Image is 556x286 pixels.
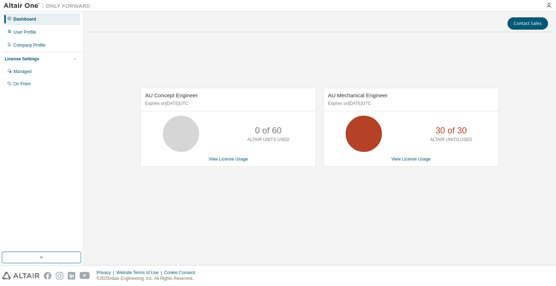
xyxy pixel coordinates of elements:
div: License Settings [5,56,39,62]
img: instagram.svg [56,272,63,279]
div: Cookie Consent [164,270,199,276]
p: Expires on [DATE] UTC [145,101,309,107]
p: Expires on [DATE] UTC [328,101,492,107]
div: On Prem [13,81,31,87]
img: facebook.svg [44,272,51,279]
img: altair_logo.svg [2,272,39,279]
div: Company Profile [13,42,46,48]
img: linkedin.svg [68,272,75,279]
img: youtube.svg [80,272,90,279]
div: User Profile [13,29,36,35]
div: Website Terms of Use [116,270,164,276]
div: Dashboard [13,16,36,22]
a: View License Usage [391,157,431,162]
p: ALTAIR UNITS USED [247,137,289,143]
p: 30 of 30 [435,124,467,137]
div: Privacy [97,270,116,276]
span: AU Concept Engineer [145,92,198,98]
span: AU Mechanical Engineer [328,92,388,98]
div: Managed [13,69,31,74]
p: 0 of 60 [255,124,282,137]
p: © 2025 Altair Engineering, Inc. All Rights Reserved. [97,276,199,282]
p: ALTAIR UNITS USED [430,137,472,143]
img: Altair One [4,2,94,9]
a: View License Usage [208,157,248,162]
button: Contact Sales [507,17,548,30]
